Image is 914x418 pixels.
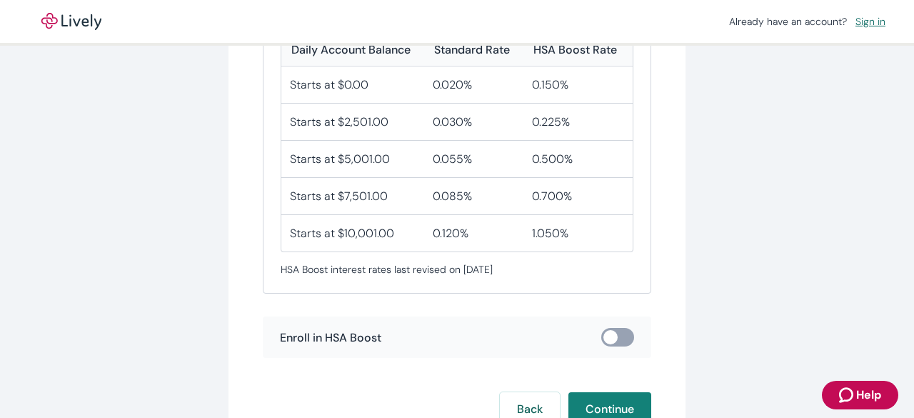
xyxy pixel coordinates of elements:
div: 0.120% [424,214,523,252]
div: Starts at $5,001.00 [281,140,424,177]
div: Standard Rate [434,42,510,57]
div: 0.150% [523,66,633,103]
div: 0.085% [424,177,523,214]
div: Starts at $2,501.00 [281,103,424,140]
div: HSA Boost rates (5 tiers) [281,16,633,276]
div: 0.700% [523,177,633,214]
div: Starts at $10,001.00 [281,214,424,252]
div: Daily Account Balance [291,42,411,57]
div: 0.030% [424,103,523,140]
div: 0.020% [424,66,523,103]
div: 1.050% [523,214,633,252]
div: HSA Boost Rate [533,42,617,57]
div: Already have an account? [729,14,891,29]
button: Zendesk support iconHelp [822,381,898,409]
span: Help [856,387,881,404]
div: Starts at $7,501.00 [281,177,424,214]
svg: Zendesk support icon [839,387,856,404]
div: 0.225% [523,103,633,140]
img: Lively [31,13,111,30]
span: HSA Boost interest rates last revised on [DATE] [281,264,633,276]
div: 0.055% [424,140,523,177]
div: Starts at $0.00 [281,66,424,103]
span: Enroll in HSA Boost [280,331,381,344]
div: 0.500% [523,140,633,177]
a: Sign in [850,12,891,31]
